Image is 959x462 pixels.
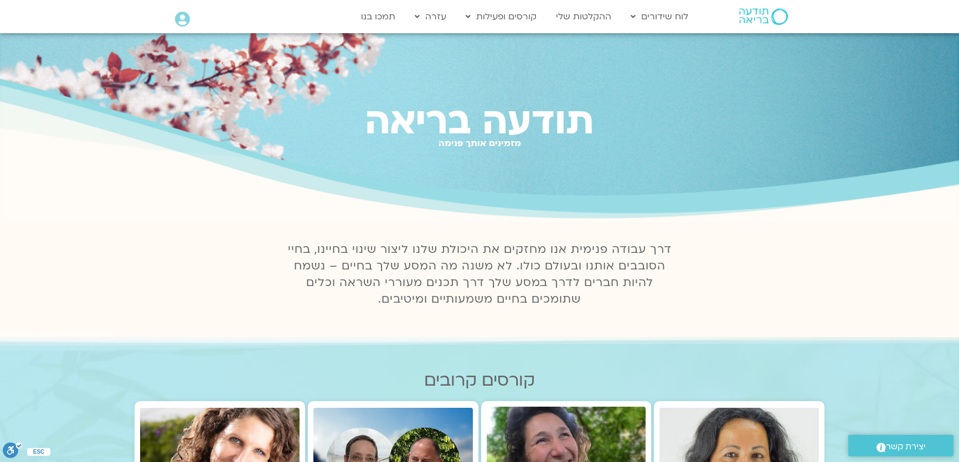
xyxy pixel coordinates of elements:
[460,6,542,27] a: קורסים ופעילות
[409,6,452,27] a: עזרה
[355,6,401,27] a: תמכו בנו
[739,8,788,25] img: תודעה בריאה
[135,371,824,390] h2: קורסים קרובים
[886,439,926,454] span: יצירת קשר
[281,241,678,308] p: דרך עבודה פנימית אנו מחזקים את היכולת שלנו ליצור שינוי בחיינו, בחיי הסובבים אותנו ובעולם כולו. לא...
[848,435,953,456] a: יצירת קשר
[550,6,617,27] a: ההקלטות שלי
[625,6,694,27] a: לוח שידורים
